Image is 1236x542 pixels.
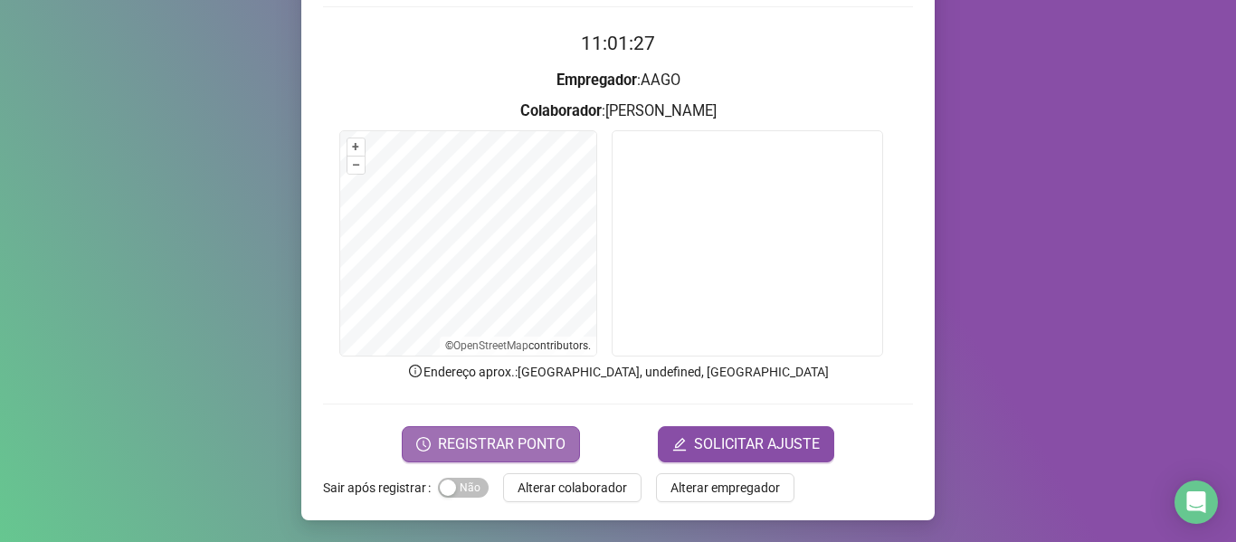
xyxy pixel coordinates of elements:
[672,437,687,452] span: edit
[658,426,834,462] button: editSOLICITAR AJUSTE
[407,363,423,379] span: info-circle
[670,478,780,498] span: Alterar empregador
[556,71,637,89] strong: Empregador
[520,102,602,119] strong: Colaborador
[1174,480,1218,524] div: Open Intercom Messenger
[323,69,913,92] h3: : AAGO
[323,100,913,123] h3: : [PERSON_NAME]
[347,138,365,156] button: +
[402,426,580,462] button: REGISTRAR PONTO
[438,433,566,455] span: REGISTRAR PONTO
[656,473,794,502] button: Alterar empregador
[453,339,528,352] a: OpenStreetMap
[323,473,438,502] label: Sair após registrar
[503,473,642,502] button: Alterar colaborador
[347,157,365,174] button: –
[694,433,820,455] span: SOLICITAR AJUSTE
[445,339,591,352] li: © contributors.
[581,33,655,54] time: 11:01:27
[518,478,627,498] span: Alterar colaborador
[323,362,913,382] p: Endereço aprox. : [GEOGRAPHIC_DATA], undefined, [GEOGRAPHIC_DATA]
[416,437,431,452] span: clock-circle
